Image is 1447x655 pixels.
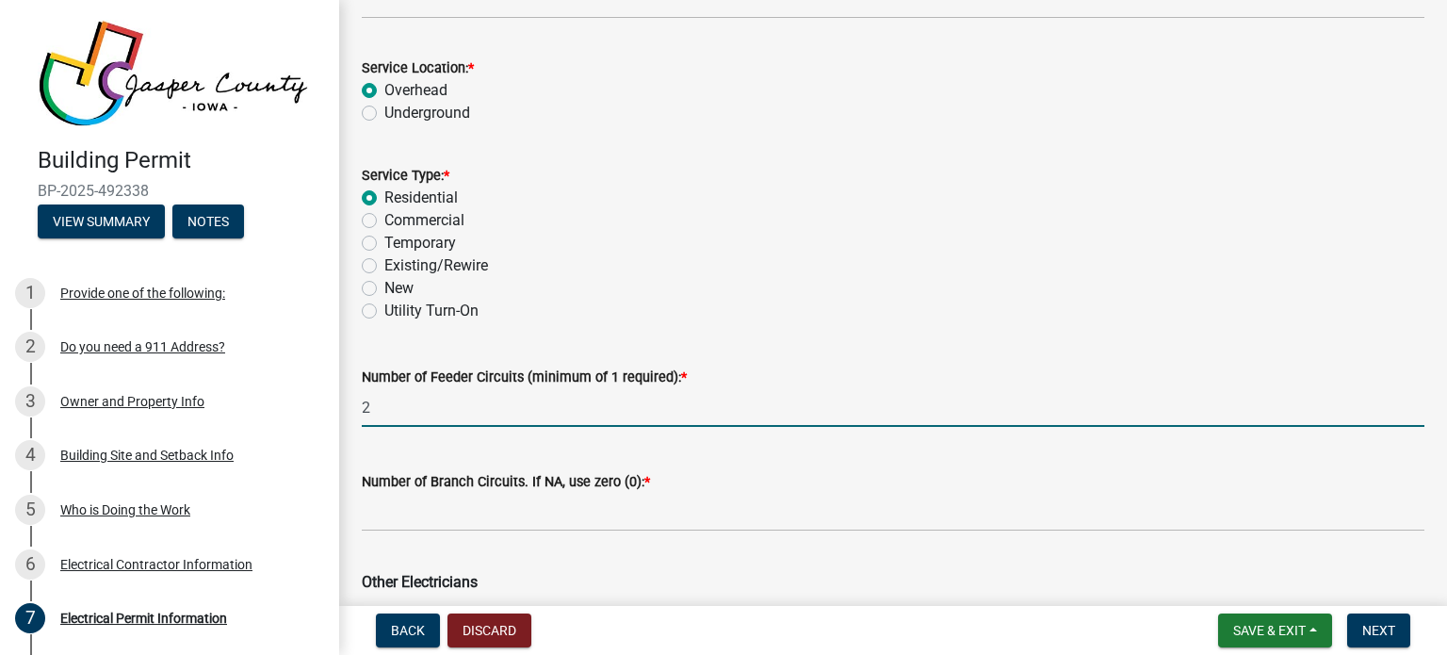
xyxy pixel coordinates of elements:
[362,371,687,385] label: Number of Feeder Circuits (minimum of 1 required):
[60,340,225,353] div: Do you need a 911 Address?
[15,495,45,525] div: 5
[384,254,488,277] label: Existing/Rewire
[60,287,225,300] div: Provide one of the following:
[15,549,45,580] div: 6
[1347,614,1410,647] button: Next
[15,332,45,362] div: 2
[38,147,324,174] h4: Building Permit
[362,170,449,183] label: Service Type:
[172,205,244,238] button: Notes
[15,440,45,470] div: 4
[38,215,165,230] wm-modal-confirm: Summary
[15,386,45,417] div: 3
[384,209,464,232] label: Commercial
[38,20,309,127] img: Jasper County, Iowa
[1233,623,1306,638] span: Save & Exit
[15,278,45,308] div: 1
[1362,623,1395,638] span: Next
[38,182,301,200] span: BP-2025-492338
[376,614,440,647] button: Back
[15,603,45,633] div: 7
[447,614,531,647] button: Discard
[60,449,234,462] div: Building Site and Setback Info
[60,558,252,571] div: Electrical Contractor Information
[362,573,478,591] b: Other Electricians
[362,62,474,75] label: Service Location:
[362,476,650,489] label: Number of Branch Circuits. If NA, use zero (0):
[384,277,414,300] label: New
[384,79,447,102] label: Overhead
[391,623,425,638] span: Back
[38,205,165,238] button: View Summary
[384,102,470,124] label: Underground
[384,232,456,254] label: Temporary
[384,300,479,322] label: Utility Turn-On
[60,612,227,625] div: Electrical Permit Information
[172,215,244,230] wm-modal-confirm: Notes
[1218,614,1332,647] button: Save & Exit
[384,187,458,209] label: Residential
[60,395,204,408] div: Owner and Property Info
[60,503,190,516] div: Who is Doing the Work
